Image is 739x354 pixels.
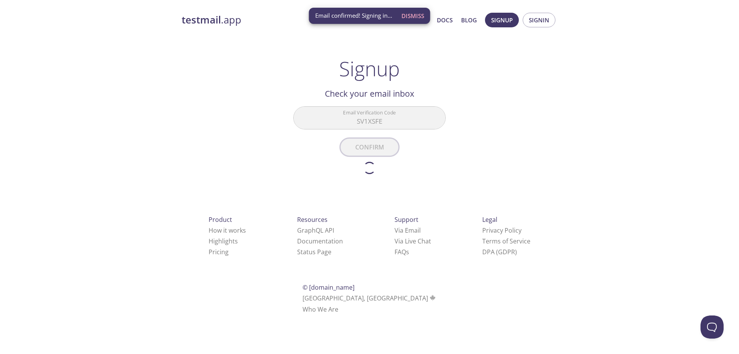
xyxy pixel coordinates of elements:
[209,237,238,245] a: Highlights
[293,87,446,100] h2: Check your email inbox
[398,8,427,23] button: Dismiss
[395,248,409,256] a: FAQ
[529,15,549,25] span: Signin
[482,226,522,235] a: Privacy Policy
[297,237,343,245] a: Documentation
[297,226,334,235] a: GraphQL API
[491,15,513,25] span: Signup
[315,12,392,20] span: Email confirmed! Signing in...
[303,305,338,314] a: Who We Are
[701,315,724,339] iframe: Help Scout Beacon - Open
[482,248,517,256] a: DPA (GDPR)
[395,237,431,245] a: Via Live Chat
[182,13,363,27] a: testmail.app
[482,215,497,224] span: Legal
[209,226,246,235] a: How it works
[395,215,418,224] span: Support
[437,15,453,25] a: Docs
[406,248,409,256] span: s
[303,294,437,302] span: [GEOGRAPHIC_DATA], [GEOGRAPHIC_DATA]
[209,248,229,256] a: Pricing
[339,57,400,80] h1: Signup
[209,215,232,224] span: Product
[401,11,424,21] span: Dismiss
[395,226,421,235] a: Via Email
[482,237,530,245] a: Terms of Service
[182,13,221,27] strong: testmail
[303,283,354,292] span: © [DOMAIN_NAME]
[297,248,331,256] a: Status Page
[485,13,519,27] button: Signup
[523,13,555,27] button: Signin
[461,15,477,25] a: Blog
[297,215,328,224] span: Resources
